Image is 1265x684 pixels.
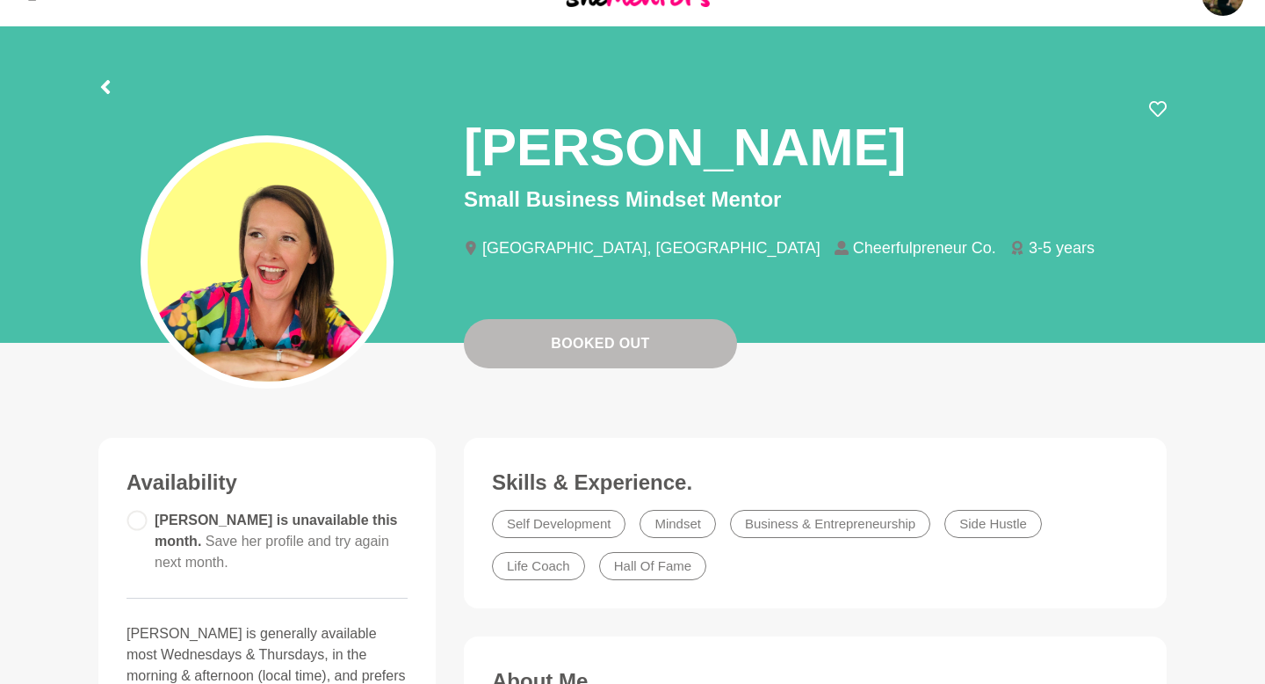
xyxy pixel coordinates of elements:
p: Small Business Mindset Mentor [464,184,1167,215]
h1: [PERSON_NAME] [464,114,906,180]
li: [GEOGRAPHIC_DATA], [GEOGRAPHIC_DATA] [464,240,835,256]
h3: Availability [126,469,408,496]
li: 3-5 years [1010,240,1109,256]
span: [PERSON_NAME] is unavailable this month. [155,513,398,570]
h3: Skills & Experience. [492,469,1138,496]
span: Save her profile and try again next month. [155,534,389,570]
li: Cheerfulpreneur Co. [835,240,1010,256]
